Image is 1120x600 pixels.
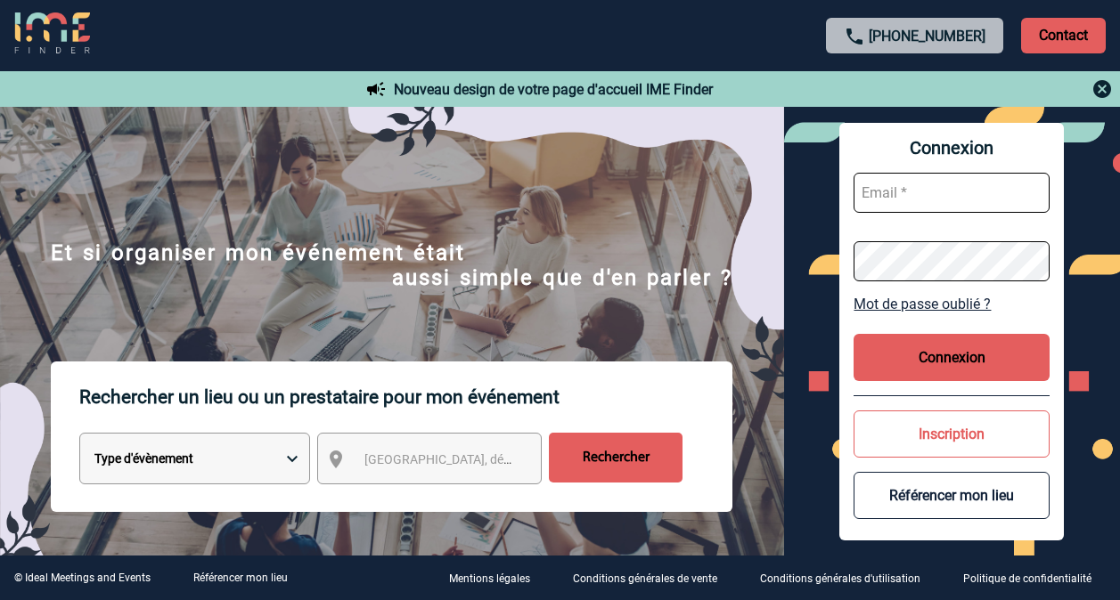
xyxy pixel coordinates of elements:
[760,573,920,586] p: Conditions générales d'utilisation
[949,570,1120,587] a: Politique de confidentialité
[549,433,683,482] input: Rechercher
[14,572,151,584] div: © Ideal Meetings and Events
[435,570,559,587] a: Mentions légales
[364,452,612,466] span: [GEOGRAPHIC_DATA], département, région...
[449,573,530,586] p: Mentions légales
[844,26,865,47] img: call-24-px.png
[854,296,1050,312] a: Mot de passe oublié ?
[854,472,1050,519] button: Référencer mon lieu
[573,573,717,586] p: Conditions générales de vente
[559,570,746,587] a: Conditions générales de vente
[746,570,949,587] a: Conditions générales d'utilisation
[79,361,732,433] p: Rechercher un lieu ou un prestataire pour mon événement
[854,173,1050,213] input: Email *
[963,573,1091,586] p: Politique de confidentialité
[854,137,1050,158] span: Connexion
[854,410,1050,458] button: Inscription
[1021,18,1106,53] p: Contact
[193,572,288,584] a: Référencer mon lieu
[869,28,985,45] a: [PHONE_NUMBER]
[854,334,1050,381] button: Connexion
